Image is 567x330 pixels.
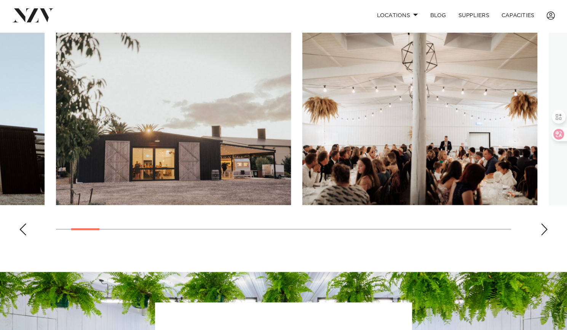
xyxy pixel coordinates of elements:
a: SUPPLIERS [452,7,495,24]
img: nzv-logo.png [12,8,54,22]
swiper-slide: 2 / 30 [56,33,291,205]
swiper-slide: 3 / 30 [302,33,537,205]
a: Capacities [495,7,541,24]
a: Locations [371,7,424,24]
a: BLOG [424,7,452,24]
